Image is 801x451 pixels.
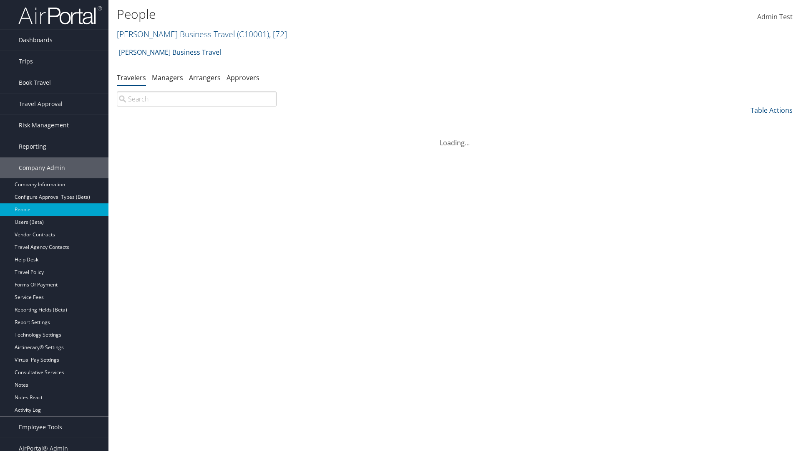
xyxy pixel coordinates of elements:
a: Table Actions [751,106,793,115]
a: Admin Test [757,4,793,30]
span: Dashboards [19,30,53,51]
a: Arrangers [189,73,221,82]
span: Company Admin [19,157,65,178]
a: Approvers [227,73,259,82]
span: , [ 72 ] [269,28,287,40]
h1: People [117,5,567,23]
span: Book Travel [19,72,51,93]
a: [PERSON_NAME] Business Travel [119,44,221,61]
span: Risk Management [19,115,69,136]
a: [PERSON_NAME] Business Travel [117,28,287,40]
input: Search [117,91,277,106]
span: Reporting [19,136,46,157]
span: ( C10001 ) [237,28,269,40]
span: Employee Tools [19,417,62,438]
a: Travelers [117,73,146,82]
span: Trips [19,51,33,72]
span: Admin Test [757,12,793,21]
span: Travel Approval [19,94,63,114]
a: Managers [152,73,183,82]
img: airportal-logo.png [18,5,102,25]
div: Loading... [117,128,793,148]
